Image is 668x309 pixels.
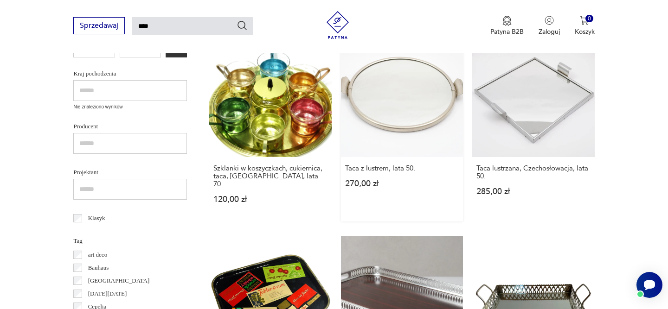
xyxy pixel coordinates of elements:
[324,11,352,39] img: Patyna - sklep z meblami i dekoracjami vintage
[585,15,593,23] div: 0
[88,289,127,299] p: [DATE][DATE]
[73,103,187,111] p: Nie znaleziono wyników
[73,121,187,132] p: Producent
[636,272,662,298] iframe: Smartsupp widget button
[341,35,463,221] a: Taca z lustrem, lata 50.Taca z lustrem, lata 50.270,00 zł
[213,164,327,188] h3: Szklanki w koszyczkach, cukiernica, taca, [GEOGRAPHIC_DATA], lata 70.
[545,16,554,25] img: Ikonka użytkownika
[490,16,524,36] a: Ikona medaluPatyna B2B
[88,263,109,273] p: Bauhaus
[213,195,327,203] p: 120,00 zł
[476,164,590,180] h3: Taca lustrzana, Czechosłowacja, lata 50.
[575,16,595,36] button: 0Koszyk
[88,250,108,260] p: art deco
[575,27,595,36] p: Koszyk
[237,20,248,31] button: Szukaj
[345,164,459,172] h3: Taca z lustrem, lata 50.
[490,27,524,36] p: Patyna B2B
[88,276,150,286] p: [GEOGRAPHIC_DATA]
[490,16,524,36] button: Patyna B2B
[73,167,187,177] p: Projektant
[345,180,459,188] p: 270,00 zł
[73,23,125,30] a: Sprzedawaj
[73,236,187,246] p: Tag
[539,16,560,36] button: Zaloguj
[209,35,331,221] a: Szklanki w koszyczkach, cukiernica, taca, Chorzów, lata 70.Szklanki w koszyczkach, cukiernica, ta...
[502,16,512,26] img: Ikona medalu
[539,27,560,36] p: Zaloguj
[73,17,125,34] button: Sprzedawaj
[88,213,105,223] p: Klasyk
[476,188,590,195] p: 285,00 zł
[580,16,589,25] img: Ikona koszyka
[73,69,187,79] p: Kraj pochodzenia
[472,35,594,221] a: Taca lustrzana, Czechosłowacja, lata 50.Taca lustrzana, Czechosłowacja, lata 50.285,00 zł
